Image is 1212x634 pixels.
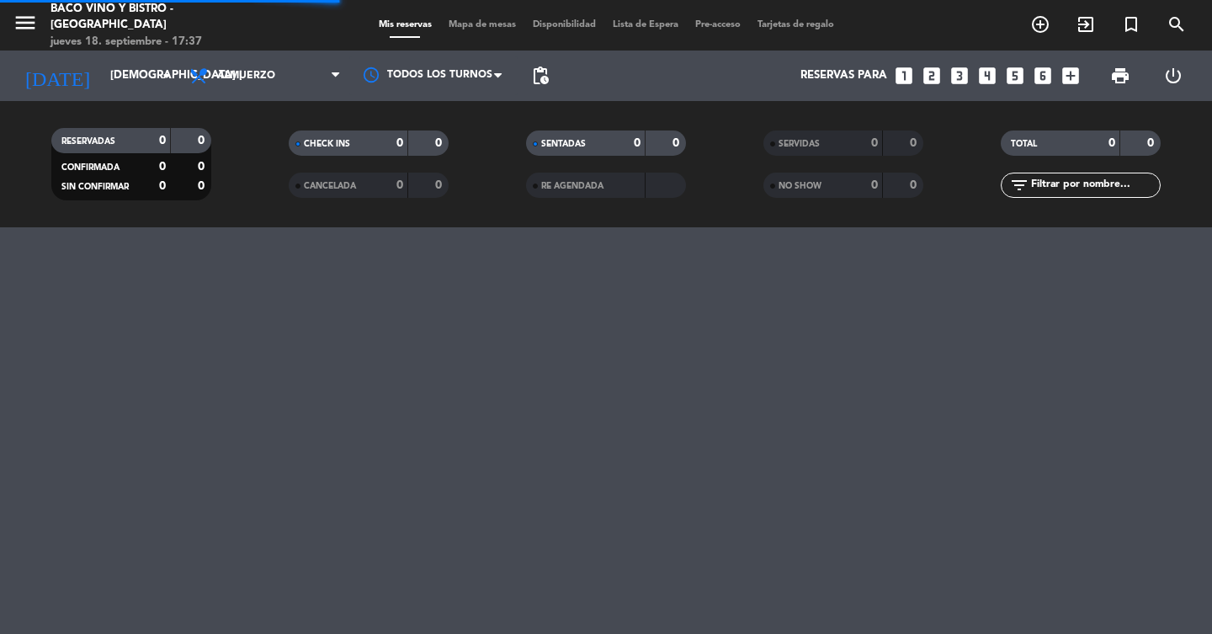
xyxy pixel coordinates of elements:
span: CANCELADA [304,182,356,190]
i: add_box [1060,65,1082,87]
span: Pre-acceso [687,20,749,29]
span: pending_actions [530,66,550,86]
i: filter_list [1009,175,1029,195]
i: menu [13,10,38,35]
span: print [1110,66,1130,86]
div: LOG OUT [1146,51,1199,101]
span: Disponibilidad [524,20,604,29]
strong: 0 [910,179,920,191]
i: add_circle_outline [1030,14,1050,35]
strong: 0 [910,137,920,149]
span: RE AGENDADA [541,182,603,190]
strong: 0 [396,137,403,149]
span: SERVIDAS [779,140,820,148]
i: looks_4 [976,65,998,87]
strong: 0 [159,161,166,173]
strong: 0 [198,180,208,192]
span: TOTAL [1011,140,1037,148]
strong: 0 [435,179,445,191]
strong: 0 [871,179,878,191]
i: power_settings_new [1163,66,1183,86]
strong: 0 [159,135,166,147]
strong: 0 [396,179,403,191]
i: looks_one [893,65,915,87]
div: Baco Vino y Bistró - [GEOGRAPHIC_DATA] [50,1,290,34]
strong: 0 [1108,137,1115,149]
strong: 0 [435,137,445,149]
i: [DATE] [13,57,102,94]
span: Tarjetas de regalo [749,20,843,29]
i: looks_two [921,65,943,87]
i: arrow_drop_down [157,66,177,86]
span: CHECK INS [304,140,350,148]
span: Reservas para [800,69,887,83]
i: search [1167,14,1187,35]
i: exit_to_app [1076,14,1096,35]
span: RESERVADAS [61,137,115,146]
span: CONFIRMADA [61,163,120,172]
i: looks_3 [949,65,970,87]
strong: 0 [198,135,208,147]
strong: 0 [672,137,683,149]
i: looks_6 [1032,65,1054,87]
span: SIN CONFIRMAR [61,183,129,191]
span: SENTADAS [541,140,586,148]
i: looks_5 [1004,65,1026,87]
strong: 0 [159,180,166,192]
strong: 0 [198,161,208,173]
button: menu [13,10,38,41]
strong: 0 [634,137,641,149]
span: NO SHOW [779,182,821,190]
span: Mapa de mesas [440,20,524,29]
i: turned_in_not [1121,14,1141,35]
div: jueves 18. septiembre - 17:37 [50,34,290,51]
strong: 0 [1147,137,1157,149]
input: Filtrar por nombre... [1029,176,1160,194]
span: Mis reservas [370,20,440,29]
span: Almuerzo [217,70,275,82]
strong: 0 [871,137,878,149]
span: Lista de Espera [604,20,687,29]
